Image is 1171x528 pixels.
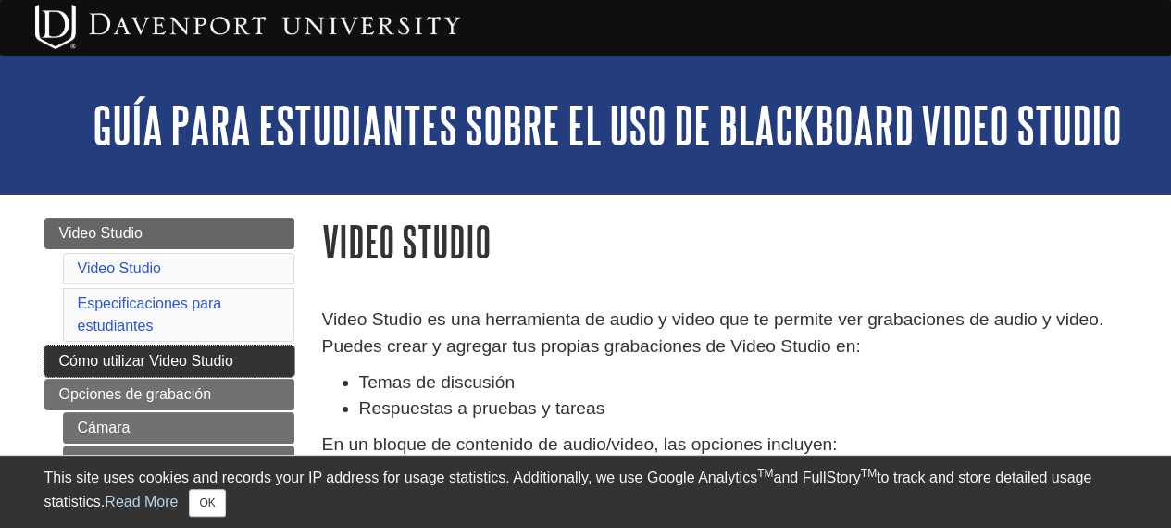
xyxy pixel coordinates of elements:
[44,379,294,410] a: Opciones de grabación
[59,225,143,241] span: Video Studio
[78,295,222,333] a: Especificaciones para estudiantes
[322,432,1127,459] p: En un bloque de contenido de audio/video, las opciones incluyen:
[359,396,1127,422] li: Respuestas a pruebas y tareas
[861,467,877,480] sup: TM
[322,307,1127,360] p: Video Studio es una herramienta de audio y video que te permite ver grabaciones de audio y video....
[757,467,773,480] sup: TM
[63,446,294,477] a: Audio
[44,346,294,377] a: Cómo utilizar Video Studio
[35,5,460,49] img: Davenport University
[189,489,225,517] button: Close
[93,96,1122,154] a: Guía para estudiantes sobre el uso de Blackboard Video Studio
[359,370,1127,396] li: Temas de discusión
[63,412,294,444] a: Cámara
[59,386,212,402] span: Opciones de grabación
[44,467,1127,517] div: This site uses cookies and records your IP address for usage statistics. Additionally, we use Goo...
[59,353,233,369] span: Cómo utilizar Video Studio
[78,260,161,276] a: Video Studio
[44,218,294,249] a: Video Studio
[105,494,178,509] a: Read More
[322,218,1127,265] h1: Video Studio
